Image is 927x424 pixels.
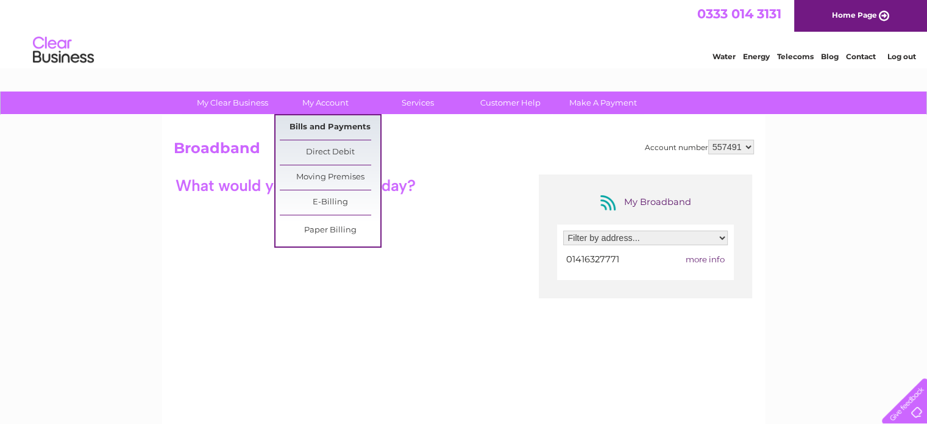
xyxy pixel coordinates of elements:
a: Customer Help [460,92,561,114]
a: Direct Debit [280,140,380,165]
a: E-Billing [280,190,380,215]
a: 0333 014 3131 [697,6,781,21]
a: Services [368,92,468,114]
a: Telecoms [777,52,814,61]
a: Bills and Payments [280,115,380,140]
div: My Broadband [597,193,694,212]
a: Make A Payment [553,92,653,114]
h2: Broadband [174,140,754,163]
a: My Clear Business [182,92,283,114]
div: Clear Business is a trading name of Verastar Limited (registered in [GEOGRAPHIC_DATA] No. 3667643... [176,7,752,59]
a: Log out [887,52,915,61]
a: My Account [275,92,375,114]
span: more info [686,254,725,264]
span: 01416327771 [566,254,619,265]
a: Energy [743,52,770,61]
a: Paper Billing [280,218,380,243]
a: Contact [846,52,876,61]
a: Blog [821,52,839,61]
img: logo.png [32,32,94,69]
a: Water [712,52,736,61]
div: Account number [645,140,754,154]
a: Moving Premises [280,165,380,190]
